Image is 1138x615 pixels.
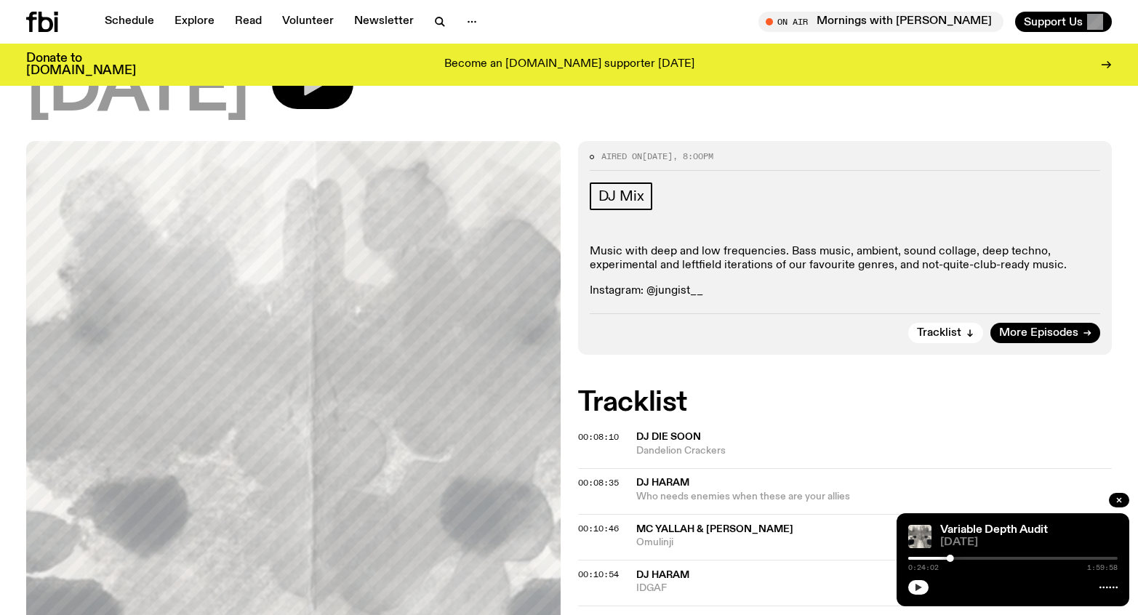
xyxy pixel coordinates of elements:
[590,182,653,210] a: DJ Mix
[636,536,1113,550] span: Omulinji
[166,12,223,32] a: Explore
[601,150,642,162] span: Aired on
[908,525,931,548] img: A black and white Rorschach
[917,328,961,339] span: Tracklist
[26,52,136,77] h3: Donate to [DOMAIN_NAME]
[758,12,1003,32] button: On AirMornings with [PERSON_NAME]
[578,390,1113,416] h2: Tracklist
[590,284,1101,298] p: Instagram: @jungist__
[636,582,1113,595] span: IDGAF
[578,477,619,489] span: 00:08:35
[598,188,644,204] span: DJ Mix
[636,490,1113,504] span: Who needs enemies when these are your allies
[1024,15,1083,28] span: Support Us
[345,12,422,32] a: Newsletter
[578,523,619,534] span: 00:10:46
[636,444,1113,458] span: Dandelion Crackers
[940,524,1048,536] a: Variable Depth Audit
[26,58,249,124] span: [DATE]
[1087,564,1118,571] span: 1:59:58
[578,525,619,533] button: 00:10:46
[673,150,713,162] span: , 8:00pm
[636,524,793,534] span: MC Yallah & [PERSON_NAME]
[636,570,689,580] span: DJ Haram
[908,323,983,343] button: Tracklist
[1015,12,1112,32] button: Support Us
[636,478,689,488] span: DJ Haram
[642,150,673,162] span: [DATE]
[96,12,163,32] a: Schedule
[273,12,342,32] a: Volunteer
[578,433,619,441] button: 00:08:10
[940,537,1118,548] span: [DATE]
[578,568,619,580] span: 00:10:54
[908,564,939,571] span: 0:24:02
[590,245,1101,273] p: Music with deep and low frequencies. Bass music, ambient, sound collage, deep techno, experimenta...
[999,328,1078,339] span: More Episodes
[578,571,619,579] button: 00:10:54
[636,432,701,442] span: DJ DIE SOON
[578,431,619,443] span: 00:08:10
[444,58,694,71] p: Become an [DOMAIN_NAME] supporter [DATE]
[990,323,1100,343] a: More Episodes
[226,12,271,32] a: Read
[578,479,619,487] button: 00:08:35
